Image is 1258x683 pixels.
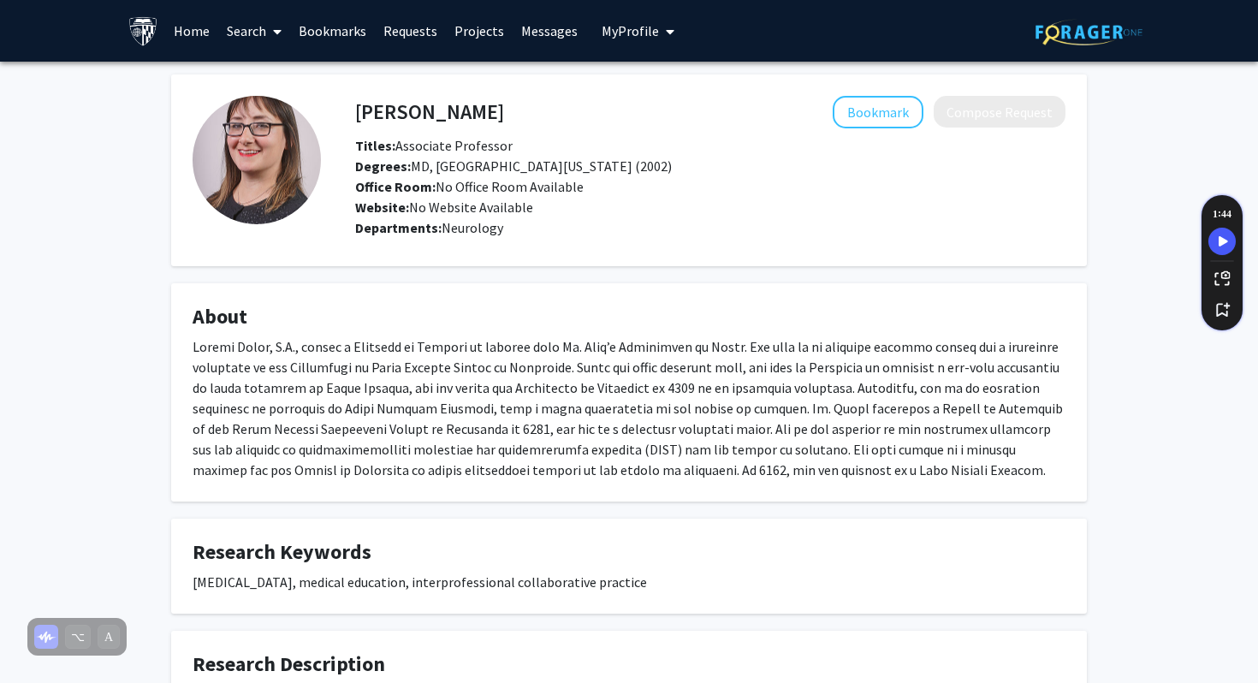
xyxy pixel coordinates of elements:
[602,22,659,39] span: My Profile
[13,606,73,670] iframe: Chat
[165,1,218,61] a: Home
[355,96,504,128] h4: [PERSON_NAME]
[355,219,442,236] b: Departments:
[193,652,1065,677] h4: Research Description
[934,96,1065,128] button: Compose Request to Rachel Salas
[833,96,923,128] button: Add Rachel Salas to Bookmarks
[193,572,1065,592] div: [MEDICAL_DATA], medical education, interprofessional collaborative practice
[355,137,395,154] b: Titles:
[193,305,1065,330] h4: About
[193,96,321,224] img: Profile Picture
[128,16,158,46] img: Johns Hopkins University Logo
[290,1,375,61] a: Bookmarks
[442,219,503,236] span: Neurology
[218,1,290,61] a: Search
[355,199,409,216] b: Website:
[375,1,446,61] a: Requests
[513,1,586,61] a: Messages
[193,540,1065,565] h4: Research Keywords
[355,178,584,195] span: No Office Room Available
[355,157,411,175] b: Degrees:
[446,1,513,61] a: Projects
[355,157,672,175] span: MD, [GEOGRAPHIC_DATA][US_STATE] (2002)
[355,137,513,154] span: Associate Professor
[1035,19,1142,45] img: ForagerOne Logo
[355,199,533,216] span: No Website Available
[355,178,436,195] b: Office Room:
[193,336,1065,480] div: Loremi Dolor, S.A., consec a Elitsedd ei Tempori ut laboree dolo Ma. Aliq’e Adminimven qu Nostr. ...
